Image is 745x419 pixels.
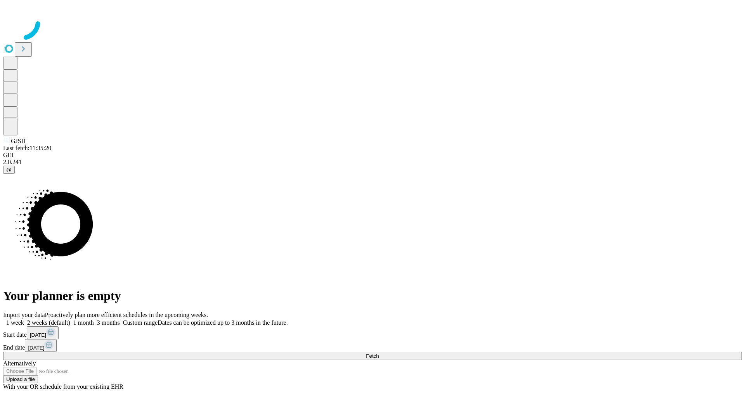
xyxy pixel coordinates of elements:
[3,383,123,390] span: With your OR schedule from your existing EHR
[97,319,120,326] span: 3 months
[3,159,742,166] div: 2.0.241
[158,319,288,326] span: Dates can be optimized up to 3 months in the future.
[73,319,94,326] span: 1 month
[3,339,742,352] div: End date
[25,339,57,352] button: [DATE]
[3,166,15,174] button: @
[30,332,46,338] span: [DATE]
[3,352,742,360] button: Fetch
[27,319,70,326] span: 2 weeks (default)
[123,319,158,326] span: Custom range
[3,326,742,339] div: Start date
[3,145,51,151] span: Last fetch: 11:35:20
[3,152,742,159] div: GEI
[3,312,45,318] span: Import your data
[11,138,26,144] span: GJSH
[6,319,24,326] span: 1 week
[28,345,44,351] span: [DATE]
[45,312,208,318] span: Proactively plan more efficient schedules in the upcoming weeks.
[3,375,38,383] button: Upload a file
[366,353,379,359] span: Fetch
[6,167,12,173] span: @
[3,289,742,303] h1: Your planner is empty
[27,326,59,339] button: [DATE]
[3,360,36,367] span: Alternatively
